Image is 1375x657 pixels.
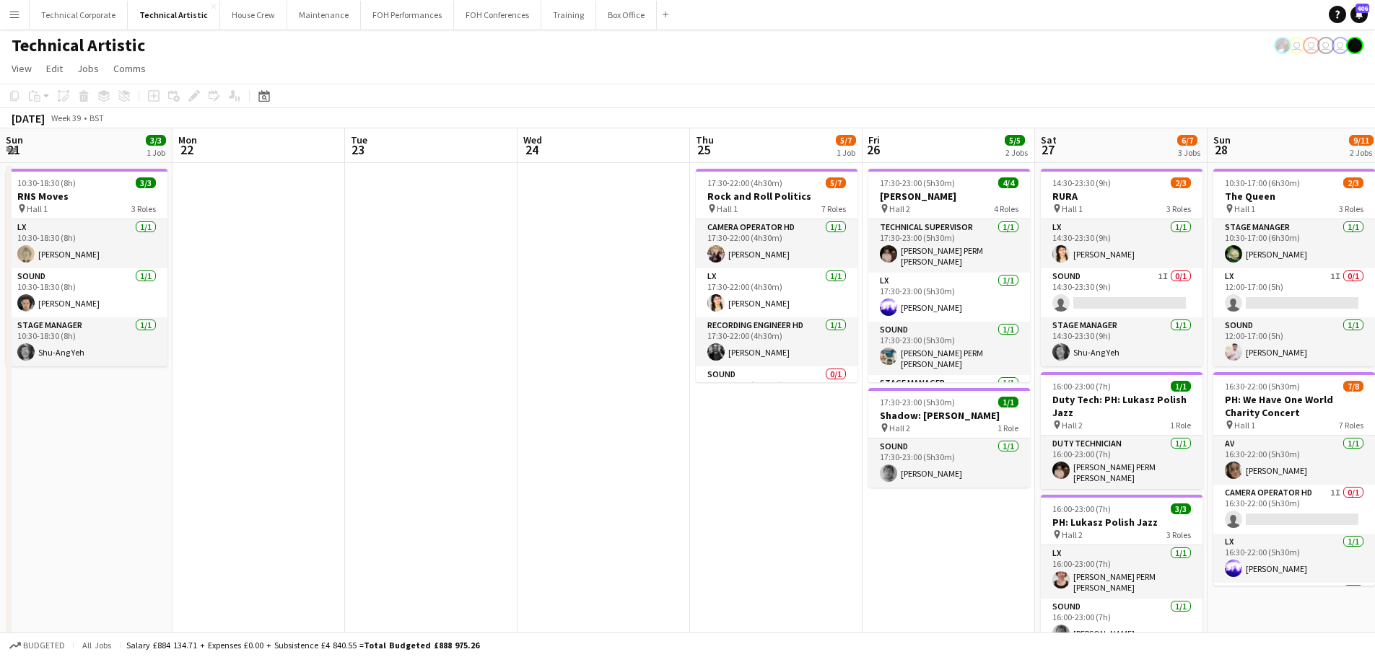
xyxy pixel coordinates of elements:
[146,135,166,146] span: 3/3
[523,133,542,146] span: Wed
[1317,37,1335,54] app-user-avatar: Liveforce Admin
[596,1,657,29] button: Box Office
[1041,545,1202,599] app-card-role: LX1/116:00-23:00 (7h)[PERSON_NAME] PERM [PERSON_NAME]
[113,62,146,75] span: Comms
[1213,583,1375,632] app-card-role: Recording Engineer HD1/1
[1041,516,1202,529] h3: PH: Lukasz Polish Jazz
[868,273,1030,322] app-card-role: LX1/117:30-23:00 (5h30m)[PERSON_NAME]
[696,219,857,268] app-card-role: Camera Operator HD1/117:30-22:00 (4h30m)[PERSON_NAME]
[1303,37,1320,54] app-user-avatar: Abby Hubbard
[1213,534,1375,583] app-card-role: LX1/116:30-22:00 (5h30m)[PERSON_NAME]
[541,1,596,29] button: Training
[696,169,857,382] app-job-card: 17:30-22:00 (4h30m)5/7Rock and Roll Politics Hall 17 RolesCamera Operator HD1/117:30-22:00 (4h30m...
[1339,203,1363,214] span: 3 Roles
[521,141,542,158] span: 24
[696,317,857,366] app-card-role: Recording Engineer HD1/117:30-22:00 (4h30m)[PERSON_NAME]
[1213,169,1375,366] app-job-card: 10:30-17:00 (6h30m)2/3The Queen Hall 13 RolesStage Manager1/110:30-17:00 (6h30m)[PERSON_NAME]LX1I...
[868,190,1030,203] h3: [PERSON_NAME]
[998,397,1018,407] span: 1/1
[287,1,361,29] button: Maintenance
[1177,135,1197,146] span: 6/7
[1211,141,1231,158] span: 28
[1213,219,1375,268] app-card-role: Stage Manager1/110:30-17:00 (6h30m)[PERSON_NAME]
[1062,420,1083,431] span: Hall 2
[696,190,857,203] h3: Rock and Roll Politics
[1041,372,1202,489] app-job-card: 16:00-23:00 (7h)1/1Duty Tech: PH: Lukasz Polish Jazz Hall 21 RoleDuty Technician1/116:00-23:00 (7...
[1339,420,1363,431] span: 7 Roles
[868,438,1030,488] app-card-role: Sound1/117:30-23:00 (5h30m)[PERSON_NAME]
[1041,436,1202,489] app-card-role: Duty Technician1/116:00-23:00 (7h)[PERSON_NAME] PERM [PERSON_NAME]
[1213,317,1375,366] app-card-role: Sound1/112:00-17:00 (5h)[PERSON_NAME]
[1052,177,1111,188] span: 14:30-23:30 (9h)
[696,366,857,415] app-card-role: Sound0/117:30-22:00 (4h30m)
[707,177,782,188] span: 17:30-22:00 (4h30m)
[131,203,156,214] span: 3 Roles
[1178,147,1200,158] div: 3 Jobs
[1225,381,1300,392] span: 16:30-22:00 (5h30m)
[12,111,45,125] div: [DATE]
[23,640,65,651] span: Budgeted
[821,203,846,214] span: 7 Roles
[1062,529,1083,540] span: Hall 2
[1041,133,1057,146] span: Sat
[46,62,63,75] span: Edit
[696,268,857,317] app-card-role: LX1/117:30-22:00 (4h30m)[PERSON_NAME]
[1343,381,1363,392] span: 7/8
[998,423,1018,433] span: 1 Role
[1213,133,1231,146] span: Sun
[1041,268,1202,317] app-card-role: Sound1I0/114:30-23:30 (9h)
[1041,219,1202,268] app-card-role: LX1/114:30-23:30 (9h)[PERSON_NAME]
[1166,203,1191,214] span: 3 Roles
[868,322,1030,375] app-card-role: Sound1/117:30-23:00 (5h30m)[PERSON_NAME] PERM [PERSON_NAME]
[361,1,454,29] button: FOH Performances
[880,397,955,407] span: 17:30-23:00 (5h30m)
[1005,135,1025,146] span: 5/5
[30,1,128,29] button: Technical Corporate
[837,147,855,158] div: 1 Job
[128,1,220,29] button: Technical Artistic
[866,141,880,158] span: 26
[1213,485,1375,534] app-card-role: Camera Operator HD1I0/116:30-22:00 (5h30m)
[868,388,1030,488] app-job-card: 17:30-23:00 (5h30m)1/1Shadow: [PERSON_NAME] Hall 21 RoleSound1/117:30-23:00 (5h30m)[PERSON_NAME]
[1171,381,1191,392] span: 1/1
[12,62,32,75] span: View
[1213,372,1375,586] app-job-card: 16:30-22:00 (5h30m)7/8PH: We Have One World Charity Concert Hall 17 RolesAV1/116:30-22:00 (5h30m)...
[90,113,104,123] div: BST
[79,640,114,651] span: All jobs
[126,640,479,651] div: Salary £884 134.71 + Expenses £0.00 + Subsistence £4 840.55 =
[696,133,714,146] span: Thu
[1343,177,1363,188] span: 2/3
[836,135,856,146] span: 5/7
[1062,203,1083,214] span: Hall 1
[1213,268,1375,317] app-card-role: LX1I0/112:00-17:00 (5h)
[147,147,165,158] div: 1 Job
[1234,420,1255,431] span: Hall 1
[4,141,23,158] span: 21
[17,177,76,188] span: 10:30-18:30 (8h)
[1332,37,1349,54] app-user-avatar: Liveforce Admin
[868,375,1030,424] app-card-role: Stage Manager1/1
[77,62,99,75] span: Jobs
[1041,169,1202,366] app-job-card: 14:30-23:30 (9h)2/3RURA Hall 13 RolesLX1/114:30-23:30 (9h)[PERSON_NAME]Sound1I0/114:30-23:30 (9h)...
[1171,177,1191,188] span: 2/3
[1041,190,1202,203] h3: RURA
[6,268,167,317] app-card-role: Sound1/110:30-18:30 (8h)[PERSON_NAME]
[889,423,910,433] span: Hall 2
[6,133,23,146] span: Sun
[364,640,479,651] span: Total Budgeted £888 975.26
[6,169,167,366] app-job-card: 10:30-18:30 (8h)3/3RNS Moves Hall 13 RolesLX1/110:30-18:30 (8h)[PERSON_NAME]Sound1/110:30-18:30 (...
[1041,393,1202,419] h3: Duty Tech: PH: Lukasz Polish Jazz
[351,133,367,146] span: Tue
[1349,135,1374,146] span: 9/11
[868,169,1030,382] app-job-card: 17:30-23:00 (5h30m)4/4[PERSON_NAME] Hall 24 RolesTechnical Supervisor1/117:30-23:00 (5h30m)[PERSO...
[994,203,1018,214] span: 4 Roles
[1041,317,1202,366] app-card-role: Stage Manager1/114:30-23:30 (9h)Shu-Ang Yeh
[1213,436,1375,485] app-card-role: AV1/116:30-22:00 (5h30m)[PERSON_NAME]
[1356,4,1369,13] span: 406
[1171,503,1191,514] span: 3/3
